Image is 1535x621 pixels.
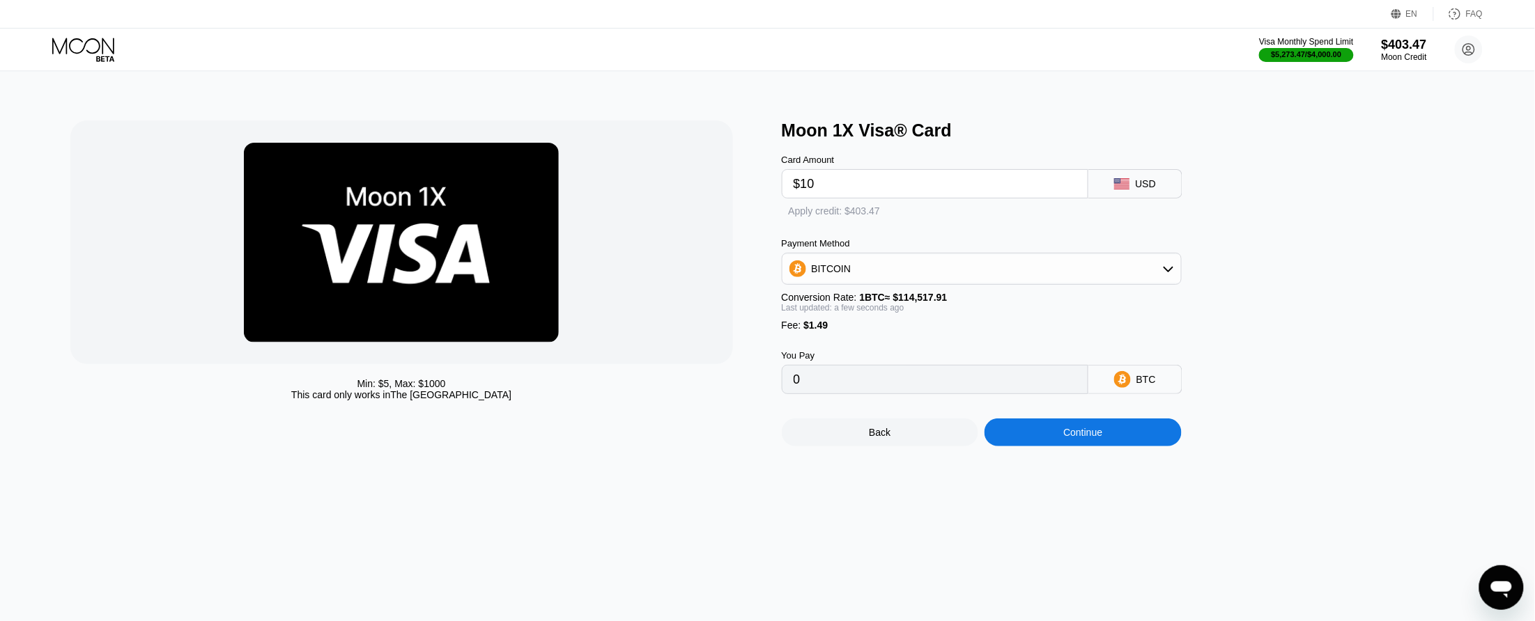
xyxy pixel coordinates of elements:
div: Continue [1063,427,1102,438]
div: Fee : [782,320,1182,331]
div: Back [782,418,979,446]
div: Visa Monthly Spend Limit$5,273.47/$4,000.00 [1259,37,1353,62]
div: Payment Method [782,238,1182,249]
div: Card Amount [782,155,1088,165]
div: $403.47Moon Credit [1382,38,1427,62]
div: You Pay [782,350,1088,361]
div: FAQ [1466,9,1483,19]
input: $0.00 [794,170,1077,198]
div: BITCOIN [782,255,1181,283]
div: EN [1391,7,1434,21]
div: FAQ [1434,7,1483,21]
div: Min: $ 5 , Max: $ 1000 [357,378,446,389]
span: $1.49 [803,320,828,331]
span: 1 BTC ≈ $114,517.91 [860,292,948,303]
div: Last updated: a few seconds ago [782,303,1182,313]
iframe: Button to launch messaging window [1479,565,1524,610]
div: BITCOIN [812,263,851,274]
div: Back [869,427,890,438]
div: Conversion Rate: [782,292,1182,303]
div: Visa Monthly Spend Limit [1259,37,1353,47]
div: BTC [1136,374,1156,385]
div: USD [1136,178,1157,189]
div: $403.47 [1382,38,1427,52]
div: EN [1406,9,1418,19]
div: $5,273.47 / $4,000.00 [1272,50,1342,58]
div: Apply credit: $403.47 [789,205,881,217]
div: Moon 1X Visa® Card [782,120,1479,141]
div: Moon Credit [1382,52,1427,62]
div: This card only works in The [GEOGRAPHIC_DATA] [291,389,511,400]
div: Continue [985,418,1182,446]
